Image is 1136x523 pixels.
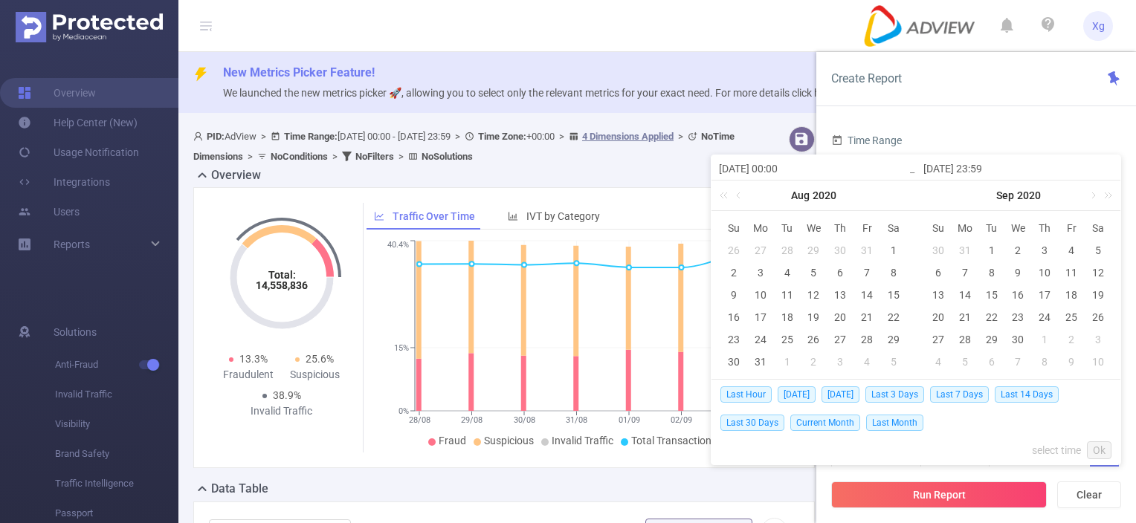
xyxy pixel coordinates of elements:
[804,241,822,259] div: 29
[774,328,801,351] td: August 25, 2020
[193,131,207,141] i: icon: user
[1085,261,1111,284] td: September 12, 2020
[929,264,947,282] div: 6
[1036,286,1053,304] div: 17
[952,239,978,261] td: August 31, 2020
[1031,221,1058,235] span: Th
[1057,481,1121,508] button: Clear
[720,306,747,328] td: August 16, 2020
[55,469,178,498] span: Traffic Intelligence
[1085,328,1111,351] td: October 3, 2020
[398,406,409,416] tspan: 0%
[956,264,974,282] div: 7
[801,217,827,239] th: Wed
[925,351,952,373] td: October 4, 2020
[774,221,801,235] span: Tu
[555,131,569,142] span: >
[925,239,952,261] td: August 30, 2020
[631,435,717,446] span: Total Transactions
[774,351,801,373] td: September 1, 2020
[55,439,178,469] span: Brand Safety
[995,386,1059,403] span: Last 14 Days
[956,308,974,326] div: 21
[1089,308,1107,326] div: 26
[582,131,674,142] u: 4 Dimensions Applied
[801,351,827,373] td: September 2, 2020
[831,264,849,282] div: 6
[858,331,876,348] div: 28
[831,241,849,259] div: 30
[1058,306,1085,328] td: September 25, 2020
[1058,217,1085,239] th: Fri
[858,264,876,282] div: 7
[774,239,801,261] td: July 28, 2020
[306,353,334,365] span: 25.6%
[552,435,613,446] span: Invalid Traffic
[831,331,849,348] div: 27
[747,217,774,239] th: Mon
[1036,308,1053,326] div: 24
[801,221,827,235] span: We
[720,239,747,261] td: July 26, 2020
[1058,351,1085,373] td: October 9, 2020
[1085,221,1111,235] span: Sa
[1089,331,1107,348] div: 3
[239,353,268,365] span: 13.3%
[720,386,772,403] span: Last Hour
[478,131,526,142] b: Time Zone:
[801,284,827,306] td: August 12, 2020
[752,353,769,371] div: 31
[827,217,853,239] th: Thu
[55,409,178,439] span: Visibility
[983,331,1001,348] div: 29
[1031,261,1058,284] td: September 10, 2020
[1005,328,1032,351] td: September 30, 2020
[880,328,907,351] td: August 29, 2020
[18,137,139,167] a: Usage Notification
[801,328,827,351] td: August 26, 2020
[54,238,90,250] span: Reports
[374,211,384,221] i: icon: line-chart
[725,331,743,348] div: 23
[256,279,308,291] tspan: 14,558,836
[223,65,375,79] span: New Metrics Picker Feature!
[929,353,947,371] div: 4
[747,221,774,235] span: Mo
[978,328,1005,351] td: September 29, 2020
[725,264,743,282] div: 2
[1036,241,1053,259] div: 3
[513,415,535,425] tspan: 30/08
[1005,261,1032,284] td: September 9, 2020
[284,131,338,142] b: Time Range:
[747,351,774,373] td: August 31, 2020
[858,353,876,371] div: 4
[1089,241,1107,259] div: 5
[858,308,876,326] div: 21
[1085,306,1111,328] td: September 26, 2020
[925,217,952,239] th: Sun
[880,284,907,306] td: August 15, 2020
[804,308,822,326] div: 19
[858,286,876,304] div: 14
[925,261,952,284] td: September 6, 2020
[408,415,430,425] tspan: 28/08
[725,353,743,371] div: 30
[671,415,692,425] tspan: 02/09
[271,151,328,162] b: No Conditions
[804,264,822,282] div: 5
[720,261,747,284] td: August 2, 2020
[1031,239,1058,261] td: September 3, 2020
[387,241,409,250] tspan: 40.4%
[801,239,827,261] td: July 29, 2020
[394,343,409,353] tspan: 15%
[1058,261,1085,284] td: September 11, 2020
[1062,308,1080,326] div: 25
[1058,284,1085,306] td: September 18, 2020
[717,181,736,210] a: Last year (Control + left)
[790,181,811,210] a: Aug
[1096,181,1115,210] a: Next year (Control + right)
[952,306,978,328] td: September 21, 2020
[1031,217,1058,239] th: Thu
[790,415,860,431] span: Current Month
[978,221,1005,235] span: Tu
